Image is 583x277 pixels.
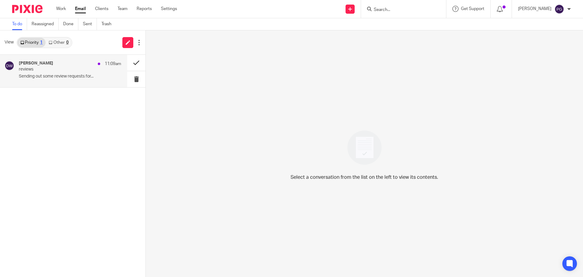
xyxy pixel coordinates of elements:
a: Trash [101,18,116,30]
a: Reassigned [32,18,59,30]
a: Done [63,18,78,30]
a: Settings [161,6,177,12]
p: Select a conversation from the list on the left to view its contents. [291,174,438,181]
input: Search [373,7,428,13]
a: Email [75,6,86,12]
a: To do [12,18,27,30]
p: Sending out some review requests for... [19,74,121,79]
p: reviews [19,67,101,72]
a: Other0 [46,38,71,47]
img: svg%3E [554,4,564,14]
span: Get Support [461,7,484,11]
a: Clients [95,6,108,12]
span: View [5,39,14,46]
a: Priority1 [17,38,46,47]
h4: [PERSON_NAME] [19,61,53,66]
img: Pixie [12,5,43,13]
img: svg%3E [5,61,14,71]
p: 11:09am [105,61,121,67]
div: 0 [66,40,69,45]
div: 1 [40,40,43,45]
a: Sent [83,18,97,30]
a: Team [118,6,128,12]
img: image [343,126,386,169]
a: Reports [137,6,152,12]
p: [PERSON_NAME] [518,6,551,12]
a: Work [56,6,66,12]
